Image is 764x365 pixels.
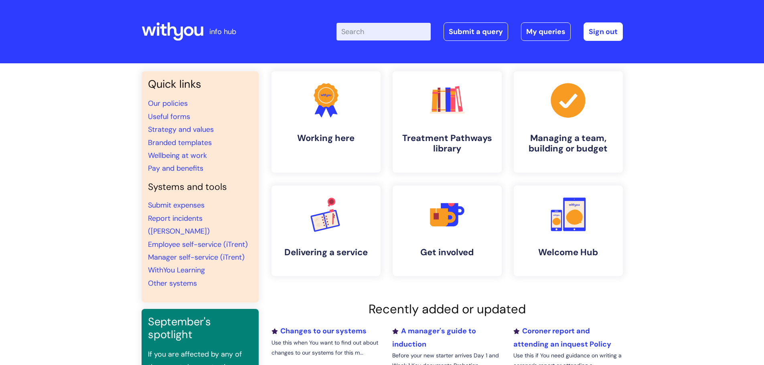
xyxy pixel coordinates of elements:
[148,78,252,91] h3: Quick links
[521,22,571,41] a: My queries
[336,23,431,40] input: Search
[148,151,207,160] a: Wellbeing at work
[392,326,476,349] a: A manager's guide to induction
[272,71,381,173] a: Working here
[148,214,210,236] a: Report incidents ([PERSON_NAME])
[520,133,616,154] h4: Managing a team, building or budget
[148,200,205,210] a: Submit expenses
[148,163,203,173] a: Pay and benefits
[278,133,374,143] h4: Working here
[148,181,252,193] h4: Systems and tools
[514,71,623,173] a: Managing a team, building or budget
[513,326,611,349] a: Coroner report and attending an inquest Policy
[272,186,381,276] a: Delivering a service
[393,186,502,276] a: Get involved
[272,338,381,358] p: Use this when You want to find out about changes to our systems for this m...
[272,302,623,317] h2: Recently added or updated
[514,186,623,276] a: Welcome Hub
[393,71,502,173] a: Treatment Pathways library
[148,99,188,108] a: Our policies
[148,125,214,134] a: Strategy and values
[148,252,245,262] a: Manager self-service (iTrent)
[148,240,248,249] a: Employee self-service (iTrent)
[584,22,623,41] a: Sign out
[272,326,367,336] a: Changes to our systems
[336,22,623,41] div: | -
[148,315,252,341] h3: September's spotlight
[278,247,374,258] h4: Delivering a service
[444,22,508,41] a: Submit a query
[209,25,236,38] p: info hub
[399,247,495,258] h4: Get involved
[148,278,197,288] a: Other systems
[148,138,212,147] a: Branded templates
[399,133,495,154] h4: Treatment Pathways library
[520,247,616,258] h4: Welcome Hub
[148,265,205,275] a: WithYou Learning
[148,112,190,121] a: Useful forms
